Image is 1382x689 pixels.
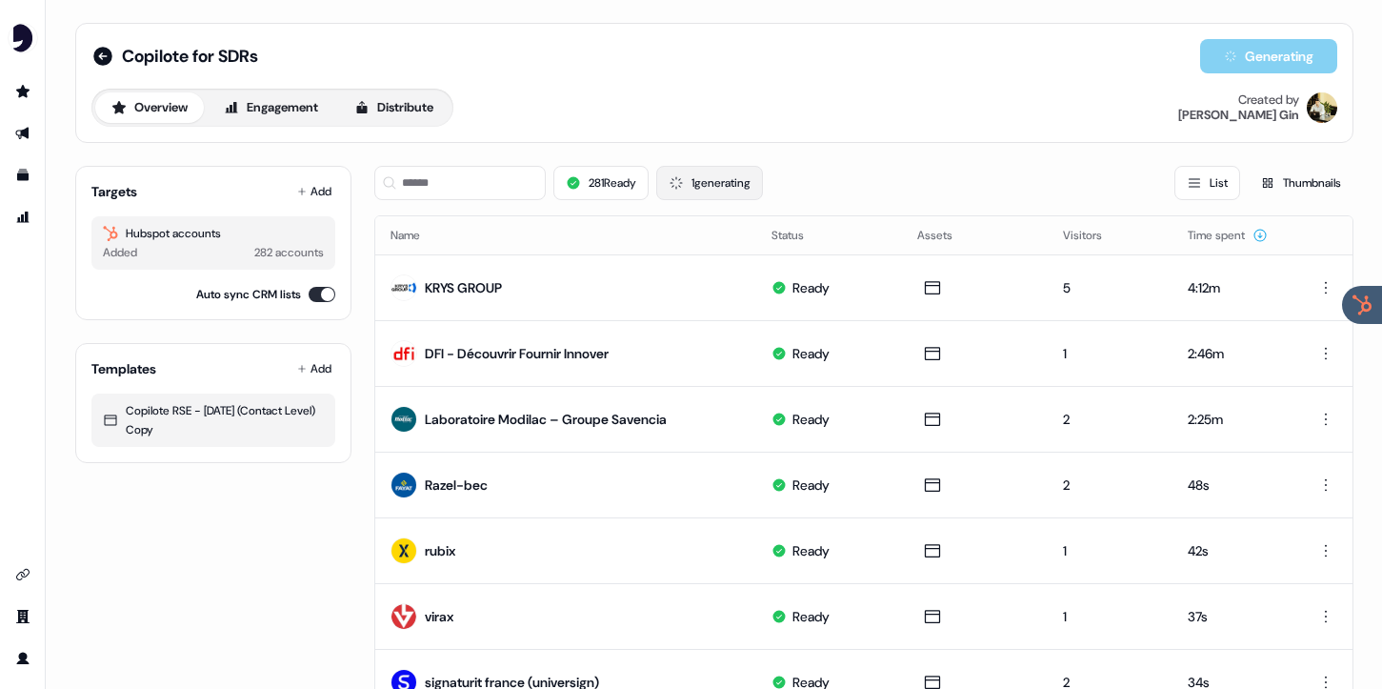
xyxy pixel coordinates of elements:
[792,278,830,297] div: Ready
[1188,218,1268,253] button: Time spent
[1174,166,1240,200] button: List
[425,607,453,626] div: virax
[902,216,1048,254] th: Assets
[1188,476,1278,495] div: 48s
[1063,541,1157,560] div: 1
[391,218,443,253] button: Name
[656,166,763,200] button: 1generating
[792,607,830,626] div: Ready
[122,45,258,68] span: Copilote for SDRs
[254,243,324,262] div: 282 accounts
[1063,278,1157,297] div: 5
[8,118,38,149] a: Go to outbound experience
[792,476,830,495] div: Ready
[425,541,455,560] div: rubix
[771,218,827,253] button: Status
[1063,344,1157,363] div: 1
[792,410,830,429] div: Ready
[553,166,649,200] button: 281Ready
[8,160,38,191] a: Go to templates
[1178,108,1299,123] div: [PERSON_NAME] Gin
[1188,344,1278,363] div: 2:46m
[1188,410,1278,429] div: 2:25m
[1248,166,1353,200] button: Thumbnails
[1188,541,1278,560] div: 42s
[425,476,488,495] div: Razel-bec
[95,92,204,123] button: Overview
[425,278,502,297] div: KRYS GROUP
[1063,476,1157,495] div: 2
[1188,607,1278,626] div: 37s
[1063,218,1125,253] button: Visitors
[1307,92,1337,123] img: Armand
[425,410,667,429] div: Laboratoire Modilac – Groupe Savencia
[338,92,450,123] button: Distribute
[91,359,156,378] div: Templates
[103,243,137,262] div: Added
[196,285,301,304] label: Auto sync CRM lists
[792,541,830,560] div: Ready
[103,401,324,439] div: Copilote RSE - [DATE] (Contact Level) Copy
[425,344,609,363] div: DFI - Découvrir Fournir Innover
[208,92,334,123] button: Engagement
[1063,410,1157,429] div: 2
[103,224,324,243] div: Hubspot accounts
[293,355,335,382] button: Add
[792,344,830,363] div: Ready
[91,182,137,201] div: Targets
[8,643,38,674] a: Go to profile
[1238,92,1299,108] div: Created by
[8,559,38,590] a: Go to integrations
[8,601,38,632] a: Go to team
[1188,278,1278,297] div: 4:12m
[1063,607,1157,626] div: 1
[8,202,38,233] a: Go to attribution
[293,178,335,205] button: Add
[8,76,38,107] a: Go to prospects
